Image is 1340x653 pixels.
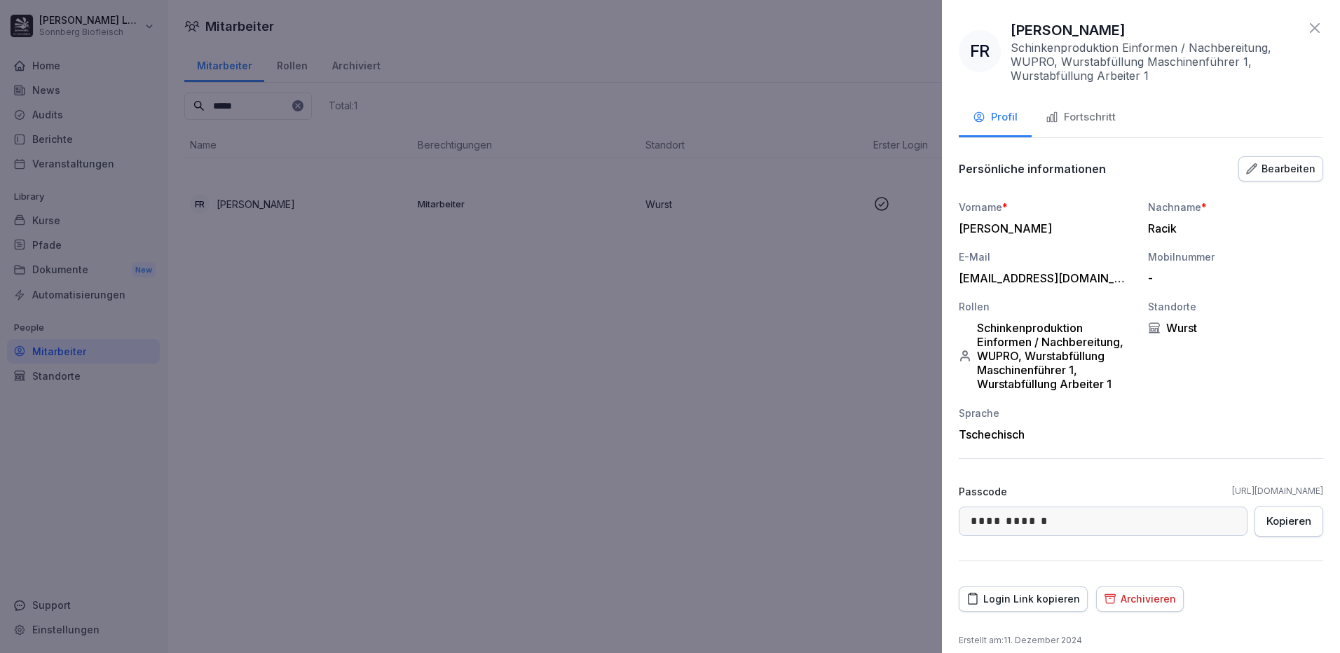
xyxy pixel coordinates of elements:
[1246,161,1315,177] div: Bearbeiten
[1032,99,1130,137] button: Fortschritt
[959,586,1088,612] button: Login Link kopieren
[1148,249,1323,264] div: Mobilnummer
[1254,506,1323,537] button: Kopieren
[959,200,1134,214] div: Vorname
[1011,41,1299,83] p: Schinkenproduktion Einformen / Nachbereitung, WUPRO, Wurstabfüllung Maschinenführer 1, Wurstabfül...
[1148,221,1316,235] div: Racik
[959,484,1007,499] p: Passcode
[959,427,1134,441] div: Tschechisch
[1104,591,1176,607] div: Archivieren
[966,591,1080,607] div: Login Link kopieren
[959,321,1134,391] div: Schinkenproduktion Einformen / Nachbereitung, WUPRO, Wurstabfüllung Maschinenführer 1, Wurstabfül...
[1148,271,1316,285] div: -
[1148,200,1323,214] div: Nachname
[1238,156,1323,181] button: Bearbeiten
[959,221,1127,235] div: [PERSON_NAME]
[1011,20,1126,41] p: [PERSON_NAME]
[959,249,1134,264] div: E-Mail
[959,30,1001,72] div: FR
[1266,514,1311,529] div: Kopieren
[1148,321,1323,335] div: Wurst
[959,162,1106,176] p: Persönliche informationen
[973,109,1018,125] div: Profil
[959,271,1127,285] div: [EMAIL_ADDRESS][DOMAIN_NAME]
[1096,586,1184,612] button: Archivieren
[959,99,1032,137] button: Profil
[1232,485,1323,497] a: [URL][DOMAIN_NAME]
[1046,109,1116,125] div: Fortschritt
[959,634,1323,647] p: Erstellt am : 11. Dezember 2024
[959,299,1134,314] div: Rollen
[1148,299,1323,314] div: Standorte
[959,406,1134,420] div: Sprache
